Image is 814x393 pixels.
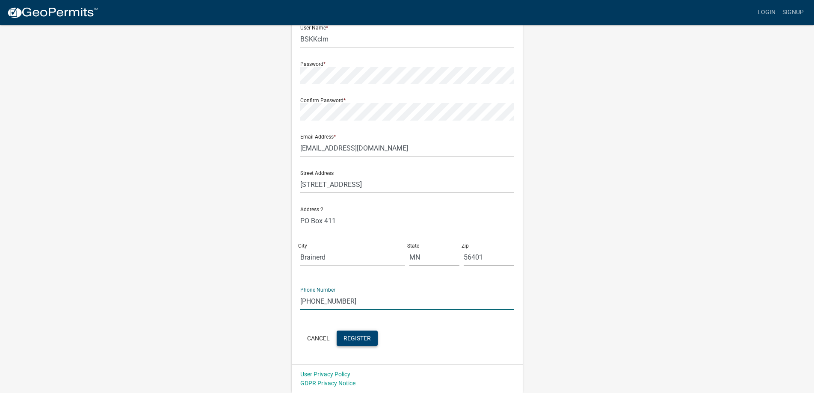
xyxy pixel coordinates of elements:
[300,371,350,378] a: User Privacy Policy
[779,4,807,21] a: Signup
[300,331,337,346] button: Cancel
[300,380,355,387] a: GDPR Privacy Notice
[337,331,378,346] button: Register
[343,334,371,341] span: Register
[754,4,779,21] a: Login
